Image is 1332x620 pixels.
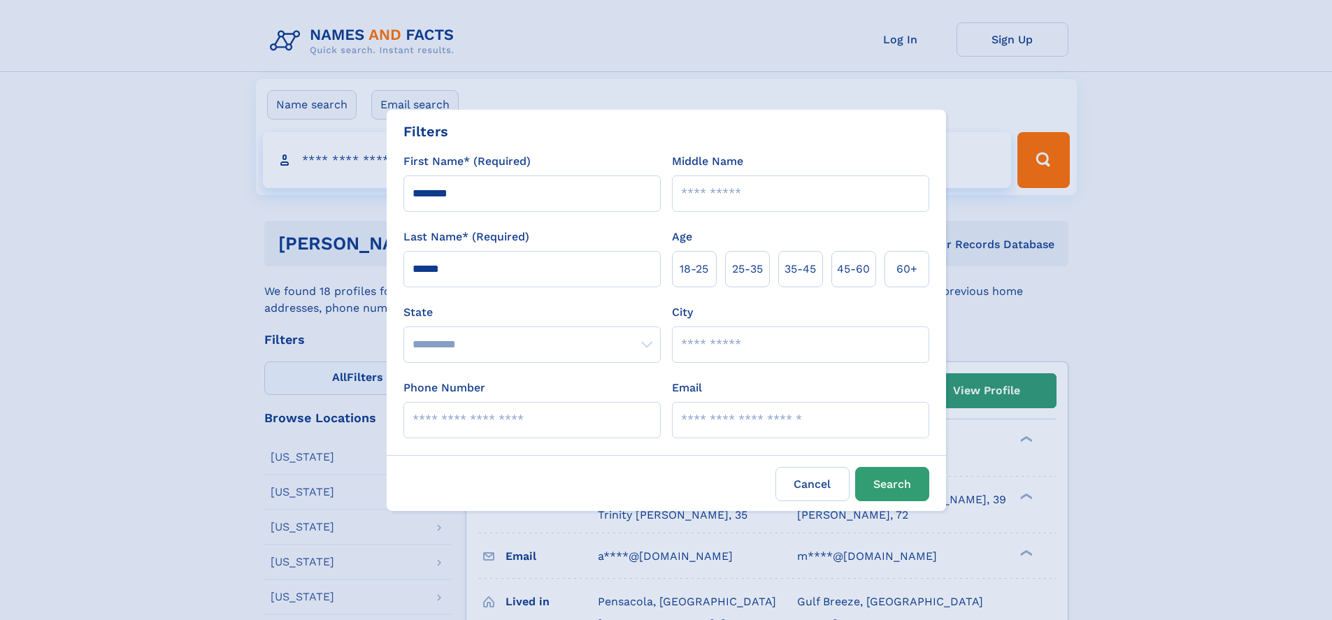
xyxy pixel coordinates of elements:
label: Phone Number [403,380,485,396]
span: 25‑35 [732,261,763,277]
label: Email [672,380,702,396]
label: State [403,304,661,321]
label: Middle Name [672,153,743,170]
span: 60+ [896,261,917,277]
label: City [672,304,693,321]
span: 35‑45 [785,261,816,277]
button: Search [855,467,929,501]
label: Age [672,229,692,245]
span: 45‑60 [837,261,870,277]
label: First Name* (Required) [403,153,531,170]
div: Filters [403,121,448,142]
span: 18‑25 [680,261,708,277]
label: Cancel [775,467,850,501]
label: Last Name* (Required) [403,229,529,245]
